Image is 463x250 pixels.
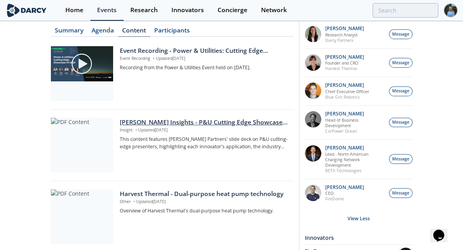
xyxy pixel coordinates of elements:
[118,27,150,37] a: Content
[151,56,156,61] span: •
[392,31,409,38] span: Message
[392,119,409,126] span: Message
[389,58,413,68] button: Message
[392,60,409,66] span: Message
[97,7,117,13] div: Events
[392,88,409,94] span: Message
[325,60,364,66] p: Founder and CRO
[325,196,364,201] p: FireDome
[120,136,288,150] p: This content features [PERSON_NAME] Partners' slide deck on P&U cutting-edge presenters, highligh...
[120,127,288,133] p: Insight Updated [DATE]
[389,118,413,128] button: Message
[305,111,321,128] img: ab3b6c36-1b51-4d02-91af-e72444391341
[150,27,194,37] a: Participants
[305,26,321,42] img: 0c797ecd-3ee5-4e9c-8fa9-100aa92c6e4a
[325,94,369,100] p: Blue Grit Robotics
[51,189,294,244] a: PDF Content Harvest Thermal - Dual-purpose heat pump technology Other •Updated[DATE] Overview of ...
[5,4,48,17] img: logo-wide.svg
[389,86,413,96] button: Message
[120,56,288,62] p: Event Recording Updated [DATE]
[261,7,287,13] div: Network
[389,188,413,198] button: Message
[305,207,413,230] div: View Less
[325,185,364,190] p: [PERSON_NAME]
[325,83,369,88] p: [PERSON_NAME]
[325,111,385,117] p: [PERSON_NAME]
[51,27,88,37] a: Summary
[88,27,118,37] a: Agenda
[325,168,385,173] p: BETA Technologies
[325,191,364,196] p: CEO
[218,7,247,13] div: Concierge
[392,190,409,196] span: Message
[325,128,385,134] p: CorPower Ocean
[444,4,458,17] img: Profile
[325,32,364,38] p: Research Analyst
[305,185,321,201] img: 2c828095-f43e-43e8-9670-2a819e446d34
[325,54,364,60] p: [PERSON_NAME]
[134,127,138,133] span: •
[51,46,294,101] a: Video Content Event Recording - Power & Utilities: Cutting Edge Showcase H1 2025 Event Recording ...
[389,154,413,164] button: Message
[120,199,288,205] p: Other Updated [DATE]
[325,89,369,94] p: Chief Executive Officer
[389,29,413,39] button: Message
[430,219,455,242] iframe: chat widget
[132,199,136,204] span: •
[120,64,288,71] p: Recording from the Power & Utilities Event held on [DATE].
[325,117,385,128] p: Head of Business Development
[120,189,288,199] div: Harvest Thermal - Dual-purpose heat pump technology
[305,54,321,71] img: 981cde8a-7f8c-481d-b59c-6211d45b33e4
[325,38,364,43] p: Darcy Partners
[305,83,321,99] img: 3c8b0511-ce93-49b0-8c48-9329f8927f58
[325,151,385,168] p: Lead - North American Charging Network Development
[305,145,321,162] img: 256702ca-5d81-41ef-9ff5-321d80d8e08f
[325,66,364,71] p: Harvest Thermal
[373,3,438,18] input: Advanced Search
[65,7,83,13] div: Home
[392,156,409,162] span: Message
[130,7,158,13] div: Research
[51,118,294,173] a: PDF Content [PERSON_NAME] Insights - P&U Cutting Edge Showcase H1 2025 - Technology Summaries Ins...
[120,118,288,127] div: [PERSON_NAME] Insights - P&U Cutting Edge Showcase H1 2025 - Technology Summaries
[325,26,364,31] p: [PERSON_NAME]
[71,53,93,75] img: play-chapters-gray.svg
[120,46,288,56] div: Event Recording - Power & Utilities: Cutting Edge Showcase H1 2025
[120,207,288,214] p: Overview of Harvest Thermal's dual-purpose heat pump technology.
[305,231,413,245] div: Innovators
[325,145,385,151] p: [PERSON_NAME]
[171,7,204,13] div: Innovators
